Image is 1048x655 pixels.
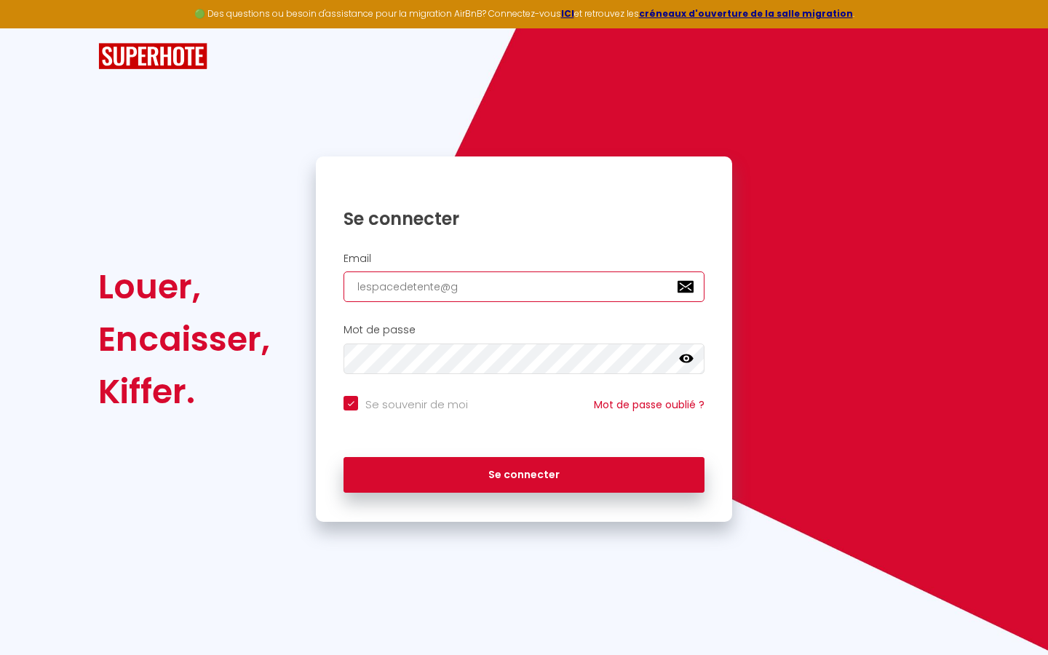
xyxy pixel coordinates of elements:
[344,253,704,265] h2: Email
[344,271,704,302] input: Ton Email
[639,7,853,20] a: créneaux d'ouverture de la salle migration
[98,365,270,418] div: Kiffer.
[344,324,704,336] h2: Mot de passe
[98,43,207,70] img: SuperHote logo
[594,397,704,412] a: Mot de passe oublié ?
[98,313,270,365] div: Encaisser,
[344,457,704,493] button: Se connecter
[98,261,270,313] div: Louer,
[344,207,704,230] h1: Se connecter
[12,6,55,49] button: Ouvrir le widget de chat LiveChat
[561,7,574,20] a: ICI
